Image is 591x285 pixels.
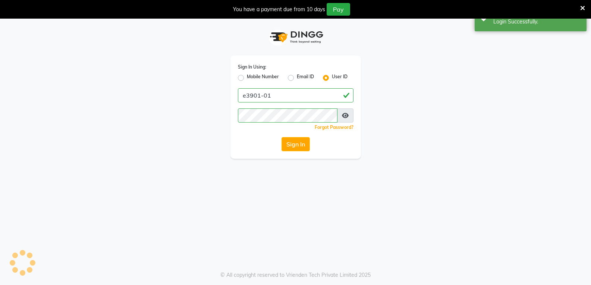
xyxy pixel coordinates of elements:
a: Forgot Password? [315,124,353,130]
input: Username [238,88,353,102]
label: Mobile Number [247,73,279,82]
div: You have a payment due from 10 days [233,6,325,13]
label: User ID [332,73,348,82]
label: Email ID [297,73,314,82]
button: Sign In [282,137,310,151]
input: Username [238,108,337,123]
div: Login Successfully. [493,18,581,26]
label: Sign In Using: [238,64,266,70]
img: logo1.svg [266,26,326,48]
button: Pay [327,3,350,16]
